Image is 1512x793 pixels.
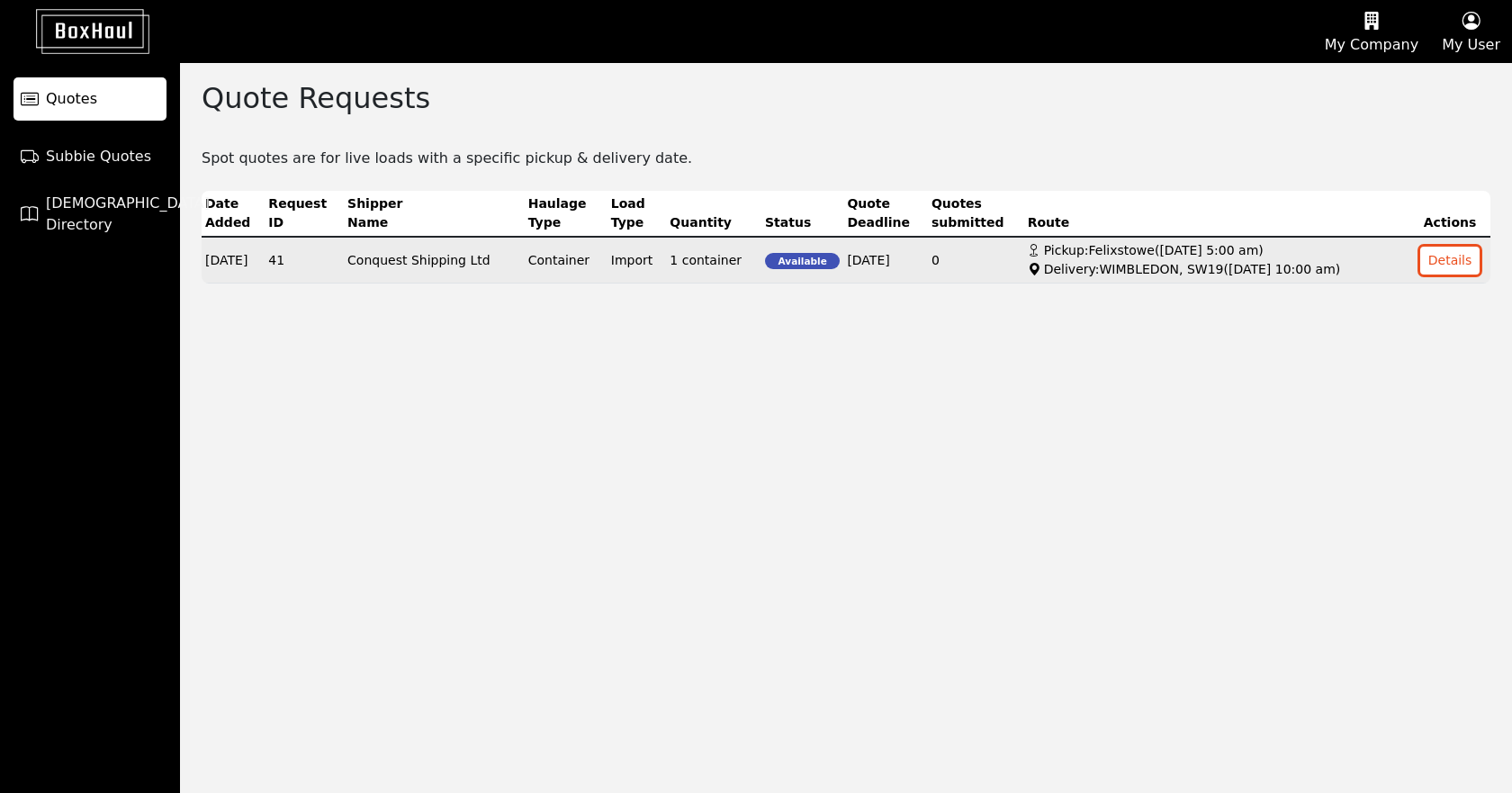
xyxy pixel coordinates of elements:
span: Subbie Quotes [46,146,151,167]
span: [DEMOGRAPHIC_DATA] Directory [46,193,210,236]
td: 0 [928,237,1024,284]
div: Pickup: Felixstowe ( [DATE] 5:00 am ) [1028,241,1406,260]
th: Date Added [202,191,265,237]
a: Quotes [13,77,166,121]
td: Import [607,237,667,284]
th: Request ID [265,191,344,237]
td: [DATE] [843,237,928,284]
th: Quantity [666,191,761,237]
td: Conquest Shipping Ltd [344,237,525,284]
td: Container [525,237,607,284]
button: My User [1430,1,1512,62]
a: Subbie Quotes [13,135,166,178]
span: Quotes [46,88,97,110]
h2: Quote Requests [202,81,430,115]
th: Status [761,191,843,237]
img: BoxHaul [9,9,149,54]
button: Details [1420,247,1480,275]
th: Shipper Name [344,191,525,237]
th: Quotes submitted [928,191,1024,237]
th: Haulage Type [525,191,607,237]
a: [DEMOGRAPHIC_DATA] Directory [13,193,166,236]
th: Actions [1409,191,1490,237]
a: Details [1420,252,1480,266]
div: Delivery: WIMBLEDON, SW19 ( [DATE] 10:00 am ) [1028,260,1406,279]
td: 1 container [666,237,761,284]
th: Quote Deadline [843,191,928,237]
td: 41 [265,237,344,284]
button: My Company [1313,1,1430,62]
span: Available [765,253,840,269]
div: Spot quotes are for live loads with a specific pickup & delivery date. [180,144,1512,169]
th: Load Type [607,191,667,237]
td: [DATE] [202,237,265,284]
th: Route [1024,191,1409,237]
